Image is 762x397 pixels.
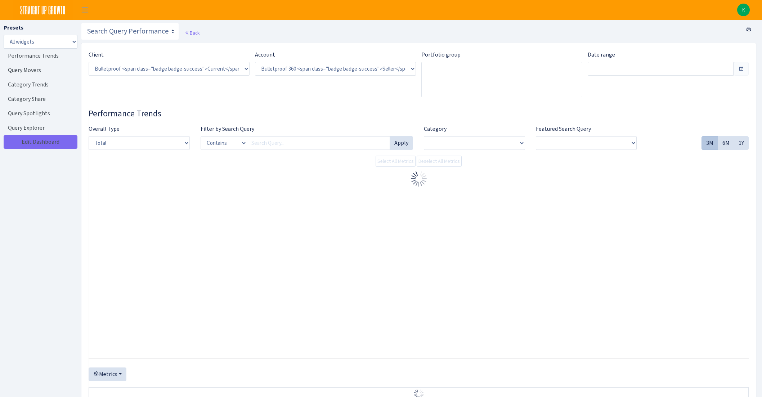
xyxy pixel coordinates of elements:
a: Category Share [4,92,76,106]
a: Query Explorer [4,121,76,135]
label: Featured Search Query [536,125,591,133]
input: Filter by Search Query [247,136,390,150]
label: Filter by Search Query [201,125,254,133]
a: Category Trends [4,77,76,92]
label: 6M [718,136,734,150]
label: 3M [702,136,718,150]
label: Portfolio group [421,50,461,59]
a: Query Spotlights [4,106,76,121]
button: Deselect All Metrics [417,156,462,167]
a: Performance Trends [4,49,76,63]
button: Apply [390,136,413,150]
a: Query Movers [4,63,76,77]
button: Toggle navigation [76,4,94,16]
img: Preloader [410,170,428,188]
label: Overall Type [89,125,120,133]
label: Account [255,50,275,59]
label: Client [89,50,104,59]
label: Category [424,125,447,133]
a: Back [185,30,200,36]
label: Date range [588,50,615,59]
a: K [737,4,750,16]
button: Metrics [89,367,126,381]
button: Select All Metrics [376,156,416,167]
img: Kenzie Smith [737,4,750,16]
label: 1Y [734,136,749,150]
a: Edit Dashboard [4,135,77,149]
select: ) [255,62,416,76]
label: Presets [4,23,23,32]
h3: Widget #67 [89,108,749,119]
